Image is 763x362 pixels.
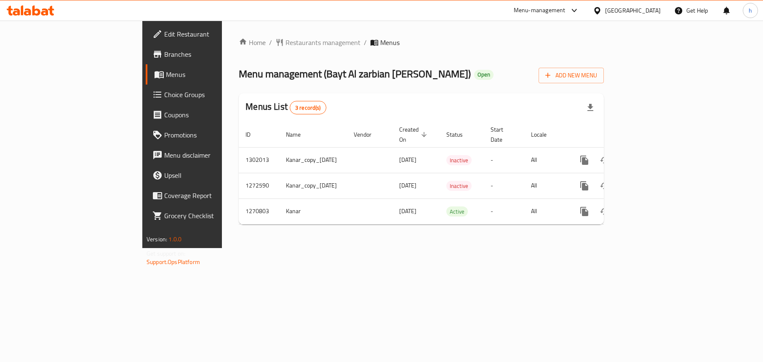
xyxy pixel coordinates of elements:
[290,104,326,112] span: 3 record(s)
[524,147,568,173] td: All
[146,185,270,206] a: Coverage Report
[269,37,272,48] li: /
[239,122,662,225] table: enhanced table
[545,70,597,81] span: Add New Menu
[164,170,263,180] span: Upsell
[245,100,326,114] h2: Menus List
[749,6,752,15] span: h
[166,69,263,79] span: Menus
[399,180,416,191] span: [DATE]
[290,101,326,114] div: Total records count
[279,198,347,224] td: Kanar
[146,24,270,44] a: Edit Restaurant
[446,156,472,165] span: Inactive
[605,6,661,15] div: [GEOGRAPHIC_DATA]
[484,147,524,173] td: -
[164,190,263,201] span: Coverage Report
[146,44,270,64] a: Branches
[146,64,270,85] a: Menus
[574,176,595,196] button: more
[146,105,270,125] a: Coupons
[514,5,566,16] div: Menu-management
[484,198,524,224] td: -
[275,37,360,48] a: Restaurants management
[474,70,494,80] div: Open
[239,64,471,83] span: Menu management ( Bayt Al zarbian [PERSON_NAME] )
[164,211,263,221] span: Grocery Checklist
[279,173,347,198] td: Kanar_copy_[DATE]
[286,129,312,140] span: Name
[164,29,263,39] span: Edit Restaurant
[164,49,263,59] span: Branches
[580,98,600,118] div: Export file
[491,124,514,145] span: Start Date
[146,85,270,105] a: Choice Groups
[285,37,360,48] span: Restaurants management
[446,155,472,165] div: Inactive
[168,234,181,245] span: 1.0.0
[146,145,270,165] a: Menu disclaimer
[245,129,261,140] span: ID
[595,176,615,196] button: Change Status
[399,124,430,145] span: Created On
[574,201,595,222] button: more
[539,68,604,83] button: Add New Menu
[446,181,472,191] span: Inactive
[380,37,400,48] span: Menus
[524,173,568,198] td: All
[399,154,416,165] span: [DATE]
[446,129,474,140] span: Status
[568,122,662,148] th: Actions
[146,206,270,226] a: Grocery Checklist
[446,207,468,217] span: Active
[524,198,568,224] td: All
[146,165,270,185] a: Upsell
[147,248,185,259] span: Get support on:
[279,147,347,173] td: Kanar_copy_[DATE]
[595,150,615,170] button: Change Status
[164,130,263,140] span: Promotions
[574,150,595,170] button: more
[239,37,604,48] nav: breadcrumb
[399,206,416,217] span: [DATE]
[147,234,167,245] span: Version:
[474,71,494,78] span: Open
[595,201,615,222] button: Change Status
[146,125,270,145] a: Promotions
[484,173,524,198] td: -
[164,150,263,160] span: Menu disclaimer
[531,129,558,140] span: Locale
[364,37,367,48] li: /
[164,110,263,120] span: Coupons
[147,256,200,267] a: Support.OpsPlatform
[164,90,263,100] span: Choice Groups
[354,129,382,140] span: Vendor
